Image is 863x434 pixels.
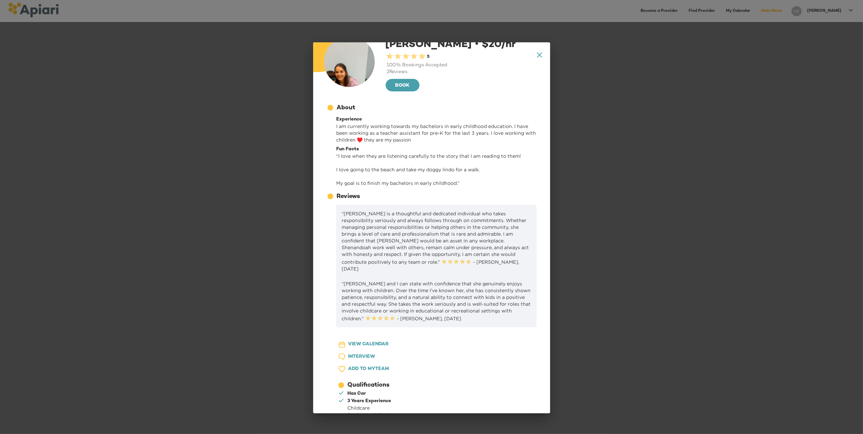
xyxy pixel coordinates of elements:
div: Childcare [348,405,391,411]
span: INTERVIEW [348,353,375,361]
div: 5 [426,54,430,60]
p: “[PERSON_NAME] is a thoughtful and dedicated individual who takes responsibility seriously and al... [342,210,531,272]
div: About [337,104,355,112]
span: $ 20 /hr [472,39,516,50]
button: BOOK [386,79,419,92]
div: Experience [336,116,536,123]
span: • [475,38,479,49]
button: INTERVIEW [332,351,410,363]
div: [PERSON_NAME] [386,36,539,92]
span: “ I love when they are listening carefully to the story that I am reading to them! I love going t... [336,153,521,186]
span: VIEW CALENDAR [348,340,389,349]
div: 2 Reviews [386,69,539,75]
div: Has Car [348,390,366,397]
div: 3 Years Experience [348,398,391,405]
div: 100 % Bookings Accepted [386,62,539,69]
p: I am currently working towards my bachelors in early childhood education. I have been working as ... [336,123,536,143]
button: VIEW CALENDAR [332,338,410,351]
img: user-photo-123-1749764370638.jpeg [324,36,375,87]
span: BOOK [391,82,414,90]
p: “[PERSON_NAME] and I can state with confidence that she genuinely enjoys working with children. O... [342,280,531,322]
div: Fun Facts [336,146,536,153]
div: Qualifications [348,381,390,390]
span: ADD TO MY TEAM [348,365,389,373]
button: ADD TO MYTEAM [332,363,410,375]
div: Reviews [337,192,360,201]
div: Background Check [348,412,391,419]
